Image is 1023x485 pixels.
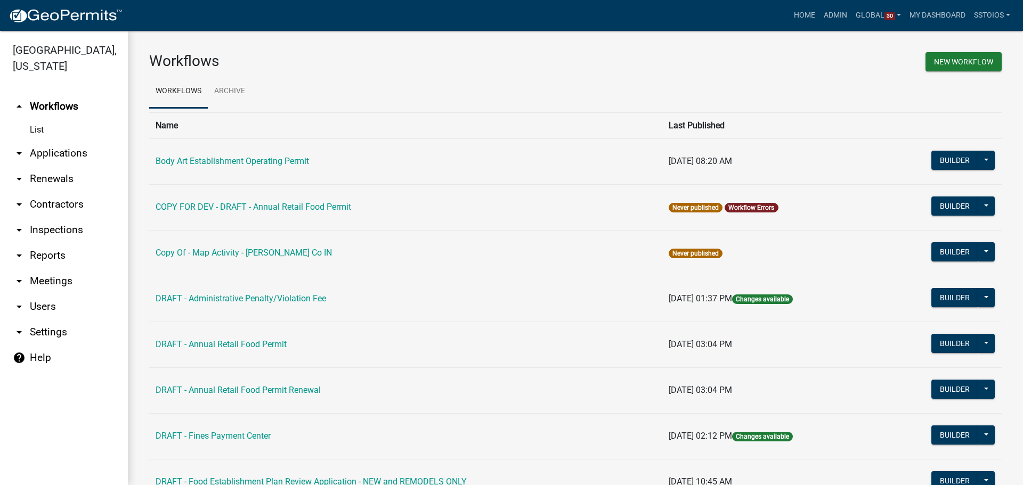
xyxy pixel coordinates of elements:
button: Builder [931,334,978,353]
i: arrow_drop_down [13,249,26,262]
a: DRAFT - Annual Retail Food Permit Renewal [156,385,321,395]
th: Name [149,112,662,138]
span: [DATE] 02:12 PM [669,431,732,441]
a: Archive [208,75,251,109]
span: [DATE] 01:37 PM [669,293,732,303]
button: New Workflow [925,52,1002,71]
i: arrow_drop_down [13,172,26,185]
button: Builder [931,242,978,261]
button: Builder [931,288,978,307]
a: DRAFT - Fines Payment Center [156,431,271,441]
a: Workflow Errors [728,204,774,211]
button: Builder [931,151,978,170]
span: Changes available [732,294,793,304]
i: arrow_drop_down [13,326,26,339]
i: help [13,351,26,364]
button: Builder [931,196,978,216]
a: My Dashboard [905,5,970,26]
i: arrow_drop_down [13,300,26,313]
a: Copy Of - Map Activity - [PERSON_NAME] Co IN [156,248,332,258]
button: Builder [931,425,978,445]
span: 30 [884,12,895,21]
h3: Workflows [149,52,567,70]
a: DRAFT - Annual Retail Food Permit [156,339,287,349]
span: Changes available [732,432,793,441]
a: Global30 [851,5,906,26]
i: arrow_drop_down [13,224,26,236]
a: Home [790,5,819,26]
span: [DATE] 03:04 PM [669,339,732,349]
button: Builder [931,380,978,399]
span: Never published [669,249,722,258]
span: [DATE] 03:04 PM [669,385,732,395]
i: arrow_drop_down [13,147,26,160]
i: arrow_drop_down [13,275,26,287]
a: Workflows [149,75,208,109]
a: COPY FOR DEV - DRAFT - Annual Retail Food Permit [156,202,351,212]
a: Body Art Establishment Operating Permit [156,156,309,166]
a: Admin [819,5,851,26]
th: Last Published [662,112,880,138]
i: arrow_drop_down [13,198,26,211]
span: [DATE] 08:20 AM [669,156,732,166]
i: arrow_drop_up [13,100,26,113]
a: sstoios [970,5,1014,26]
a: DRAFT - Administrative Penalty/Violation Fee [156,293,326,303]
span: Never published [669,203,722,212]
